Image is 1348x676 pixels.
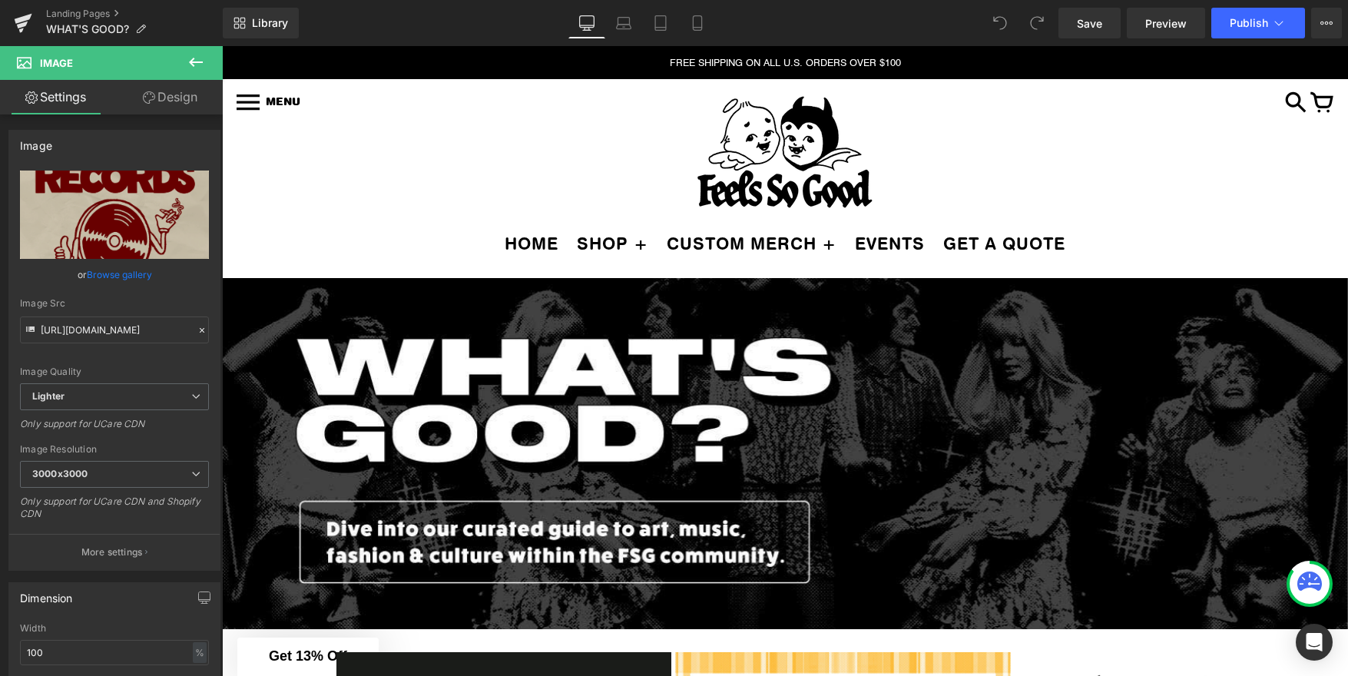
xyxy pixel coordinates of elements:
div: Image [20,131,52,152]
a: Tablet [642,8,679,38]
div: Open Intercom Messenger [1296,624,1333,661]
a: EVENTS [633,187,703,207]
div: or [20,267,209,283]
span: Preview [1145,15,1187,31]
span: Image [40,57,73,69]
button: More settings [9,534,220,570]
a: HOME [283,187,336,207]
div: % [193,642,207,663]
img: Feels So Good [467,46,659,167]
div: Image Src [20,298,209,309]
button: Redo [1022,8,1052,38]
a: Mobile [679,8,716,38]
a: SHOP + [355,187,426,207]
a: GET A QUOTE [721,187,843,207]
a: Laptop [605,8,642,38]
span: MENU [44,49,78,62]
a: Design [114,80,226,114]
b: Lighter [32,390,65,402]
a: Browse gallery [87,261,152,288]
input: auto [20,640,209,665]
a: CUSTOM MERCH + [445,187,614,207]
div: Only support for UCare CDN [20,418,209,440]
div: Image Quality [20,366,209,377]
b: 3000x3000 [32,468,88,479]
div: Image Resolution [20,444,209,455]
ul: Secondary [23,181,1103,209]
div: Width [20,623,209,634]
a: New Library [223,8,299,38]
button: Publish [1211,8,1305,38]
a: Preview [1127,8,1205,38]
a: MENU [15,50,78,64]
button: More [1311,8,1342,38]
span: Publish [1230,17,1268,29]
a: Desktop [568,8,605,38]
span: WHAT'S GOOD? [46,23,129,35]
a: Landing Pages [46,8,223,20]
input: Link [20,316,209,343]
span: Library [252,16,288,30]
div: Only support for UCare CDN and Shopify CDN [20,495,209,530]
button: Undo [985,8,1015,38]
div: Dimension [20,583,73,605]
span: Save [1077,15,1102,31]
p: More settings [81,545,143,559]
